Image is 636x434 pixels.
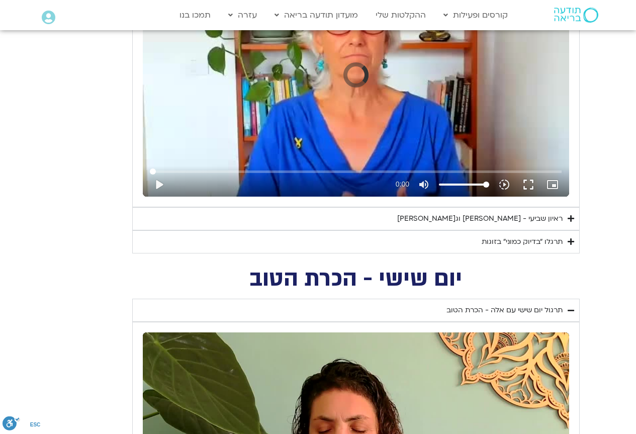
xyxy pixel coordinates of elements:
[132,299,580,322] summary: תרגול יום שישי עם אלה - הכרת הטוב
[371,6,431,25] a: ההקלטות שלי
[174,6,216,25] a: תמכו בנו
[446,304,563,316] div: תרגול יום שישי עם אלה - הכרת הטוב
[132,207,580,230] summary: ראיון שביעי - [PERSON_NAME] וג[PERSON_NAME]
[132,230,580,253] summary: תרגלו ״בדיוק כמוני״ בזוגות
[438,6,513,25] a: קורסים ופעילות
[397,213,563,225] div: ראיון שביעי - [PERSON_NAME] וג[PERSON_NAME]
[132,269,580,289] h2: יום שישי - הכרת הטוב
[269,6,363,25] a: מועדון תודעה בריאה
[554,8,598,23] img: תודעה בריאה
[223,6,262,25] a: עזרה
[482,236,563,248] div: תרגלו ״בדיוק כמוני״ בזוגות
